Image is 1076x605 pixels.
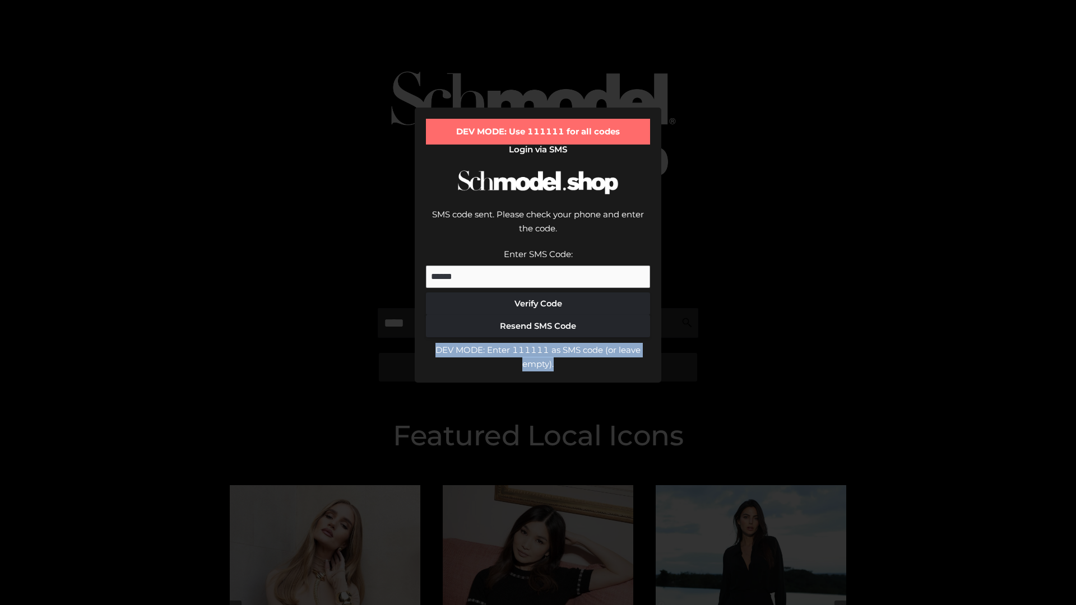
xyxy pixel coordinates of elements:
h2: Login via SMS [426,145,650,155]
div: SMS code sent. Please check your phone and enter the code. [426,207,650,247]
div: DEV MODE: Enter 111111 as SMS code (or leave empty). [426,343,650,371]
label: Enter SMS Code: [504,249,573,259]
div: DEV MODE: Use 111111 for all codes [426,119,650,145]
img: Schmodel Logo [454,160,622,204]
button: Resend SMS Code [426,315,650,337]
button: Verify Code [426,292,650,315]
